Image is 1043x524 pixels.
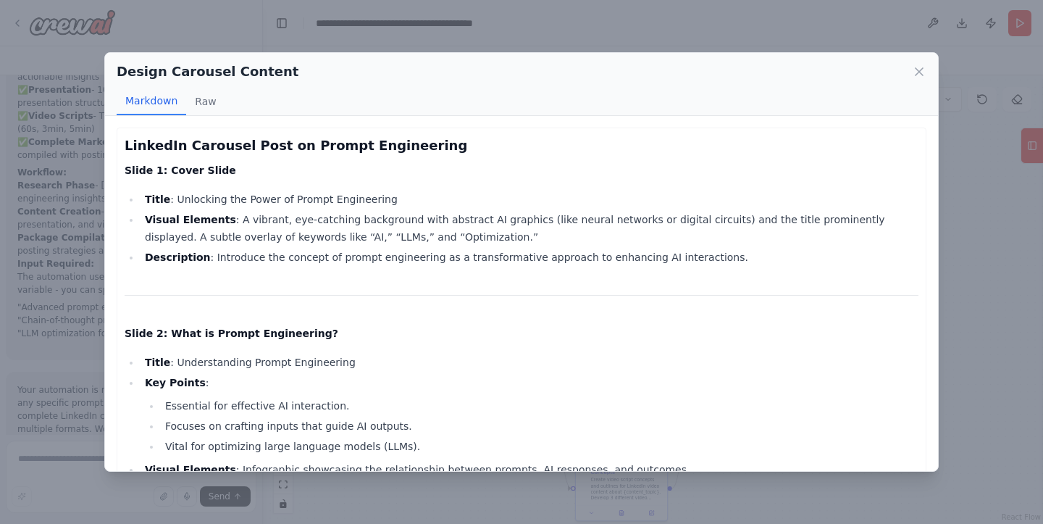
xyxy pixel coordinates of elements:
[141,191,918,208] li: : Unlocking the Power of Prompt Engineering
[117,88,186,115] button: Markdown
[125,328,338,339] strong: Slide 2: What is Prompt Engineering?
[161,438,918,455] li: Vital for optimizing large language models (LLMs).
[141,249,918,266] li: : Introduce the concept of prompt engineering as a transformative approach to enhancing AI intera...
[145,214,236,225] strong: Visual Elements
[145,251,211,263] strong: Description
[141,374,918,455] li: :
[145,464,236,475] strong: Visual Elements
[125,165,236,176] strong: Slide 1: Cover Slide
[117,62,298,82] h2: Design Carousel Content
[141,211,918,246] li: : A vibrant, eye-catching background with abstract AI graphics (like neural networks or digital c...
[125,136,918,156] h3: LinkedIn Carousel Post on Prompt Engineering
[161,417,918,435] li: Focuses on crafting inputs that guide AI outputs.
[141,354,918,371] li: : Understanding Prompt Engineering
[145,194,170,205] strong: Title
[145,357,170,368] strong: Title
[161,397,918,415] li: Essential for effective AI interaction.
[186,88,225,115] button: Raw
[141,461,918,478] li: : Infographic showcasing the relationship between prompts, AI responses, and outcomes.
[145,377,206,388] strong: Key Points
